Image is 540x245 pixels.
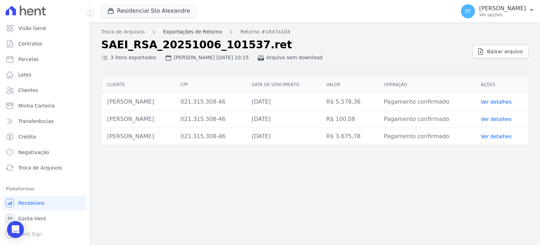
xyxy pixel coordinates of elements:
[321,93,378,111] td: R$ 5.578,36
[18,118,54,125] span: Transferências
[3,52,87,66] a: Parcelas
[246,111,321,128] td: [DATE]
[101,28,145,36] a: Troca de Arquivos
[321,111,378,128] td: R$ 100,08
[378,76,475,93] th: Operação
[3,21,87,35] a: Visão Geral
[18,102,54,109] span: Minha Carteira
[175,93,246,111] td: 021.315.308-46
[163,28,222,36] a: Exportações de Retorno
[378,128,475,145] td: Pagamento confirmado
[18,200,45,207] span: Recebíveis
[175,111,246,128] td: 021.315.308-46
[102,111,175,128] td: [PERSON_NAME]
[246,93,321,111] td: [DATE]
[101,38,467,51] h2: SAEI_RSA_20251006_101537.ret
[165,54,249,61] div: [PERSON_NAME] [DATE] 10:15
[479,12,526,18] p: Ver opções
[3,83,87,97] a: Clientes
[472,45,529,58] a: Baixar arquivo
[7,221,24,238] div: Open Intercom Messenger
[18,87,38,94] span: Clientes
[475,76,528,93] th: Ações
[18,40,42,47] span: Contratos
[18,149,49,156] span: Negativação
[101,28,529,36] nav: Breadcrumb
[3,37,87,51] a: Contratos
[321,128,378,145] td: R$ 3.675,78
[481,116,512,122] a: Ver detalhes
[465,9,471,14] span: RT
[3,212,87,226] a: Conta Hent
[378,93,475,111] td: Pagamento confirmado
[378,111,475,128] td: Pagamento confirmado
[240,28,290,36] a: Retorno #1847a104
[321,76,378,93] th: Valor
[18,71,32,78] span: Lotes
[6,185,84,193] div: Plataformas
[3,130,87,144] a: Crédito
[257,54,323,61] div: Arquivo sem download
[18,56,39,63] span: Parcelas
[3,196,87,210] a: Recebíveis
[18,133,36,140] span: Crédito
[3,114,87,128] a: Transferências
[246,128,321,145] td: [DATE]
[18,25,46,32] span: Visão Geral
[481,134,512,139] a: Ver detalhes
[102,76,175,93] th: Cliente
[175,128,246,145] td: 021.315.308-46
[3,145,87,159] a: Negativação
[18,164,62,171] span: Troca de Arquivos
[101,4,196,18] button: Residencial Sto Alexandre
[3,68,87,82] a: Lotes
[246,76,321,93] th: Data de vencimento
[102,93,175,111] td: [PERSON_NAME]
[101,54,156,61] div: 3 itens exportados
[175,76,246,93] th: CPF
[3,99,87,113] a: Minha Carteira
[487,48,523,55] span: Baixar arquivo
[455,1,540,21] button: RT [PERSON_NAME] Ver opções
[3,161,87,175] a: Troca de Arquivos
[481,99,512,105] a: Ver detalhes
[18,215,46,222] span: Conta Hent
[102,128,175,145] td: [PERSON_NAME]
[479,5,526,12] p: [PERSON_NAME]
